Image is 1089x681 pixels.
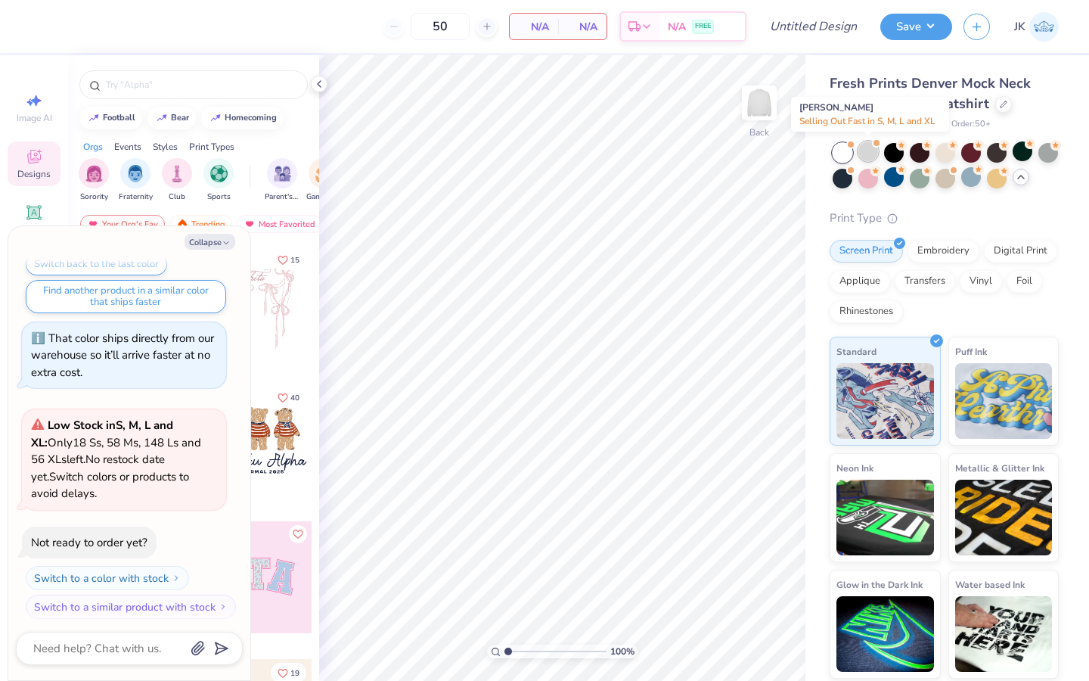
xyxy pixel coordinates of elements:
[955,596,1053,672] img: Water based Ink
[31,535,147,550] div: Not ready to order yet?
[119,158,153,203] div: filter for Fraternity
[984,240,1057,263] div: Digital Print
[749,126,769,139] div: Back
[907,240,979,263] div: Embroidery
[836,460,873,476] span: Neon Ink
[290,670,299,677] span: 19
[791,97,949,132] div: [PERSON_NAME]
[127,165,144,182] img: Fraternity Image
[31,452,165,484] span: No restock date yet.
[955,460,1044,476] span: Metallic & Glitter Ink
[411,13,470,40] input: – –
[830,300,903,323] div: Rhinestones
[265,158,299,203] button: filter button
[265,191,299,203] span: Parent's Weekend
[880,14,952,40] button: Save
[80,215,165,233] div: Your Org's Fav
[26,253,167,275] button: Switch back to the last color
[169,165,185,182] img: Club Image
[114,140,141,154] div: Events
[306,191,341,203] span: Game Day
[1029,12,1059,42] img: Joshua Kelley
[799,115,935,127] span: Selling Out Fast in S, M, L and XL
[31,418,201,501] span: Only 18 Ss, 58 Ms, 148 Ls and 56 XLs left. Switch colors or products to avoid delays.
[225,113,277,122] div: homecoming
[836,596,934,672] img: Glow in the Dark Ink
[85,165,103,182] img: Sorority Image
[171,113,189,122] div: bear
[80,191,108,203] span: Sorority
[31,331,214,380] div: That color ships directly from our warehouse so it’ll arrive faster at no extra cost.
[162,158,192,203] div: filter for Club
[744,88,774,118] img: Back
[758,11,869,42] input: Untitled Design
[87,219,99,229] img: most_fav.gif
[955,344,987,359] span: Puff Ink
[306,158,341,203] div: filter for Game Day
[185,234,235,250] button: Collapse
[306,158,341,203] button: filter button
[271,250,306,270] button: Like
[203,158,234,203] button: filter button
[147,107,196,129] button: bear
[17,112,52,124] span: Image AI
[519,19,549,35] span: N/A
[79,158,109,203] div: filter for Sorority
[1014,12,1059,42] a: JK
[668,19,686,35] span: N/A
[26,566,189,590] button: Switch to a color with stock
[207,191,231,203] span: Sports
[274,165,291,182] img: Parent's Weekend Image
[119,191,153,203] span: Fraternity
[169,215,232,233] div: Trending
[237,215,322,233] div: Most Favorited
[960,270,1002,293] div: Vinyl
[830,270,890,293] div: Applique
[201,107,284,129] button: homecoming
[79,107,142,129] button: football
[26,280,226,313] button: Find another product in a similar color that ships faster
[104,77,298,92] input: Try "Alpha"
[836,480,934,555] img: Neon Ink
[83,140,103,154] div: Orgs
[265,158,299,203] div: filter for Parent's Weekend
[955,480,1053,555] img: Metallic & Glitter Ink
[836,344,876,359] span: Standard
[16,224,52,236] span: Add Text
[610,645,634,658] span: 100 %
[315,165,333,182] img: Game Day Image
[169,191,185,203] span: Club
[26,595,236,619] button: Switch to a similar product with stock
[244,219,256,229] img: most_fav.gif
[17,168,51,180] span: Designs
[271,387,306,408] button: Like
[172,574,181,583] img: Switch to a color with stock
[290,257,299,264] span: 15
[219,602,228,611] img: Switch to a similar product with stock
[189,140,234,154] div: Print Types
[290,394,299,402] span: 40
[955,363,1053,439] img: Puff Ink
[830,74,1031,113] span: Fresh Prints Denver Mock Neck Heavyweight Sweatshirt
[203,158,234,203] div: filter for Sports
[153,140,178,154] div: Styles
[836,577,923,592] span: Glow in the Dark Ink
[119,158,153,203] button: filter button
[955,577,1025,592] span: Water based Ink
[695,21,711,32] span: FREE
[103,113,135,122] div: football
[88,113,100,123] img: trend_line.gif
[209,113,222,123] img: trend_line.gif
[156,113,168,123] img: trend_line.gif
[830,210,1059,227] div: Print Type
[31,418,173,450] strong: Low Stock in S, M, L and XL :
[567,19,597,35] span: N/A
[1007,270,1042,293] div: Foil
[289,525,307,543] button: Like
[830,240,903,263] div: Screen Print
[210,165,228,182] img: Sports Image
[1014,18,1025,36] span: JK
[836,363,934,439] img: Standard
[162,158,192,203] button: filter button
[79,158,109,203] button: filter button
